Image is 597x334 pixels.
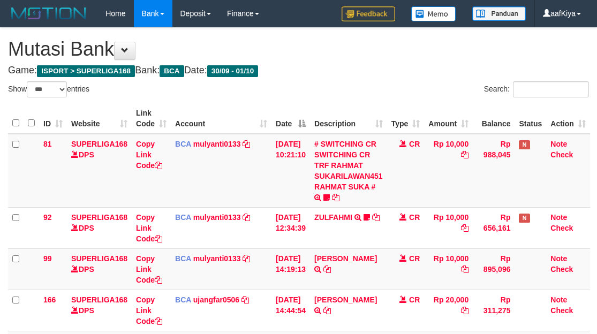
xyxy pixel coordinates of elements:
[314,254,377,263] a: [PERSON_NAME]
[342,6,395,21] img: Feedback.jpg
[424,134,473,208] td: Rp 10,000
[271,134,310,208] td: [DATE] 10:21:10
[175,140,191,148] span: BCA
[175,213,191,222] span: BCA
[243,254,250,263] a: Copy mulyanti0133 to clipboard
[323,265,331,274] a: Copy MUHAMMAD REZA to clipboard
[323,306,331,315] a: Copy NOVEN ELING PRAYOG to clipboard
[207,65,259,77] span: 30/09 - 01/10
[27,81,67,97] select: Showentries
[8,5,89,21] img: MOTION_logo.png
[515,103,546,134] th: Status
[473,207,515,248] td: Rp 656,161
[473,103,515,134] th: Balance
[550,224,573,232] a: Check
[550,254,567,263] a: Note
[43,254,52,263] span: 99
[550,295,567,304] a: Note
[8,81,89,97] label: Show entries
[461,150,468,159] a: Copy Rp 10,000 to clipboard
[193,140,241,148] a: mulyanti0133
[8,39,589,60] h1: Mutasi Bank
[550,265,573,274] a: Check
[193,254,241,263] a: mulyanti0133
[409,254,420,263] span: CR
[193,295,239,304] a: ujangfar0506
[271,248,310,290] td: [DATE] 14:19:13
[519,140,530,149] span: Has Note
[43,213,52,222] span: 92
[193,213,241,222] a: mulyanti0133
[314,213,352,222] a: ZULFAHMI
[271,207,310,248] td: [DATE] 12:34:39
[160,65,184,77] span: BCA
[271,290,310,331] td: [DATE] 14:44:54
[310,103,387,134] th: Description: activate to sort column ascending
[171,103,271,134] th: Account: activate to sort column ascending
[546,103,590,134] th: Action: activate to sort column ascending
[387,103,425,134] th: Type: activate to sort column ascending
[550,306,573,315] a: Check
[461,265,468,274] a: Copy Rp 10,000 to clipboard
[314,295,377,304] a: [PERSON_NAME]
[71,140,127,148] a: SUPERLIGA168
[241,295,249,304] a: Copy ujangfar0506 to clipboard
[550,140,567,148] a: Note
[67,134,132,208] td: DPS
[136,140,162,170] a: Copy Link Code
[175,295,191,304] span: BCA
[8,65,589,76] h4: Game: Bank: Date:
[243,140,250,148] a: Copy mulyanti0133 to clipboard
[39,103,67,134] th: ID: activate to sort column ascending
[67,207,132,248] td: DPS
[37,65,135,77] span: ISPORT > SUPERLIGA168
[424,290,473,331] td: Rp 20,000
[136,213,162,243] a: Copy Link Code
[67,290,132,331] td: DPS
[424,248,473,290] td: Rp 10,000
[409,295,420,304] span: CR
[271,103,310,134] th: Date: activate to sort column descending
[71,254,127,263] a: SUPERLIGA168
[136,254,162,284] a: Copy Link Code
[136,295,162,325] a: Copy Link Code
[67,103,132,134] th: Website: activate to sort column ascending
[473,290,515,331] td: Rp 311,275
[372,213,380,222] a: Copy ZULFAHMI to clipboard
[411,6,456,21] img: Button%20Memo.svg
[550,213,567,222] a: Note
[332,193,339,202] a: Copy # SWITCHING CR SWITCHING CR TRF RAHMAT SUKARILAWAN451 RAHMAT SUKA # to clipboard
[473,248,515,290] td: Rp 895,096
[550,150,573,159] a: Check
[409,213,420,222] span: CR
[67,248,132,290] td: DPS
[424,103,473,134] th: Amount: activate to sort column ascending
[461,224,468,232] a: Copy Rp 10,000 to clipboard
[484,81,589,97] label: Search:
[314,140,383,191] a: # SWITCHING CR SWITCHING CR TRF RAHMAT SUKARILAWAN451 RAHMAT SUKA #
[43,140,52,148] span: 81
[519,214,530,223] span: Has Note
[473,134,515,208] td: Rp 988,045
[409,140,420,148] span: CR
[43,295,56,304] span: 166
[513,81,589,97] input: Search:
[424,207,473,248] td: Rp 10,000
[472,6,526,21] img: panduan.png
[461,306,468,315] a: Copy Rp 20,000 to clipboard
[71,213,127,222] a: SUPERLIGA168
[243,213,250,222] a: Copy mulyanti0133 to clipboard
[175,254,191,263] span: BCA
[132,103,171,134] th: Link Code: activate to sort column ascending
[71,295,127,304] a: SUPERLIGA168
